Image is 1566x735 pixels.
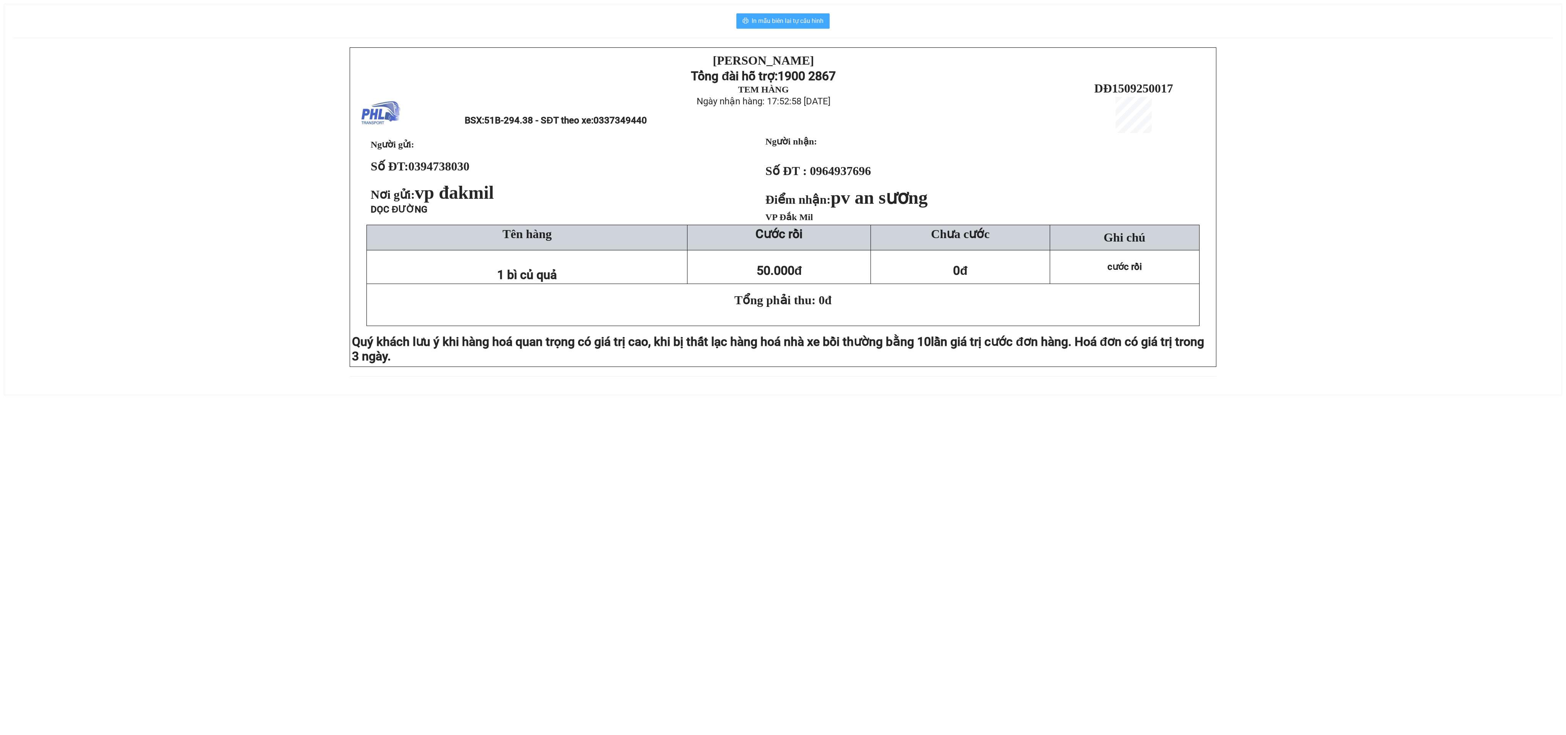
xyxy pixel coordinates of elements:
[409,159,470,173] span: 0394738030
[757,263,802,278] span: 50.000đ
[352,334,931,349] span: Quý khách lưu ý khi hàng hoá quan trọng có giá trị cao, khi bị thất lạc hàng hoá nhà xe bồi thườn...
[765,136,817,146] strong: Người nhận:
[742,18,749,25] span: printer
[931,227,989,241] span: Chưa cước
[371,188,497,201] span: Nơi gửi:
[1104,230,1145,244] span: Ghi chú
[831,187,928,208] span: pv an sương
[734,293,832,307] span: Tổng phải thu: 0đ
[713,54,814,67] strong: [PERSON_NAME]
[697,96,830,107] span: Ngày nhận hàng: 17:52:58 [DATE]
[765,193,927,206] strong: Điểm nhận:
[371,159,470,173] strong: Số ĐT:
[810,164,871,178] span: 0964937696
[953,263,968,278] span: 0đ
[415,182,494,203] span: vp đakmil
[371,140,414,149] span: Người gửi:
[778,69,836,83] strong: 1900 2867
[691,69,778,83] strong: Tổng đài hỗ trợ:
[1107,261,1142,272] span: cước rồi
[362,94,400,133] img: logo
[755,227,802,241] strong: Cước rồi
[736,13,830,29] button: printerIn mẫu biên lai tự cấu hình
[497,268,557,282] span: 1 bì củ quả
[503,227,552,241] span: Tên hàng
[738,84,789,94] strong: TEM HÀNG
[465,115,647,126] span: BSX:
[1094,81,1173,95] span: DĐ1509250017
[371,204,427,215] span: DỌC ĐƯỜNG
[593,115,647,126] span: 0337349440
[352,334,1204,363] span: lần giá trị cước đơn hàng. Hoá đơn có giá trị trong 3 ngày.
[484,115,647,126] span: 51B-294.38 - SĐT theo xe:
[765,164,807,178] strong: Số ĐT :
[765,212,813,222] span: VP Đắk Mil
[752,16,824,26] span: In mẫu biên lai tự cấu hình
